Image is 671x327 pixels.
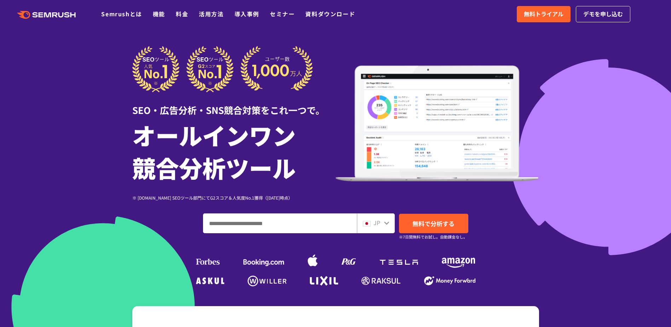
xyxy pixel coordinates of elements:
[153,10,165,18] a: 機能
[270,10,295,18] a: セミナー
[399,214,468,233] a: 無料で分析する
[235,10,259,18] a: 導入事例
[199,10,224,18] a: 活用方法
[524,10,563,19] span: 無料トライアル
[132,92,336,117] div: SEO・広告分析・SNS競合対策をこれ一つで。
[132,194,336,201] div: ※ [DOMAIN_NAME] SEOツール部門にてG2スコア＆人気度No.1獲得（[DATE]時点）
[374,218,380,227] span: JP
[517,6,571,22] a: 無料トライアル
[576,6,630,22] a: デモを申し込む
[132,119,336,184] h1: オールインワン 競合分析ツール
[412,219,455,228] span: 無料で分析する
[203,214,357,233] input: ドメイン、キーワードまたはURLを入力してください
[305,10,355,18] a: 資料ダウンロード
[399,234,467,240] small: ※7日間無料でお試し。自動課金なし。
[101,10,142,18] a: Semrushとは
[583,10,623,19] span: デモを申し込む
[176,10,188,18] a: 料金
